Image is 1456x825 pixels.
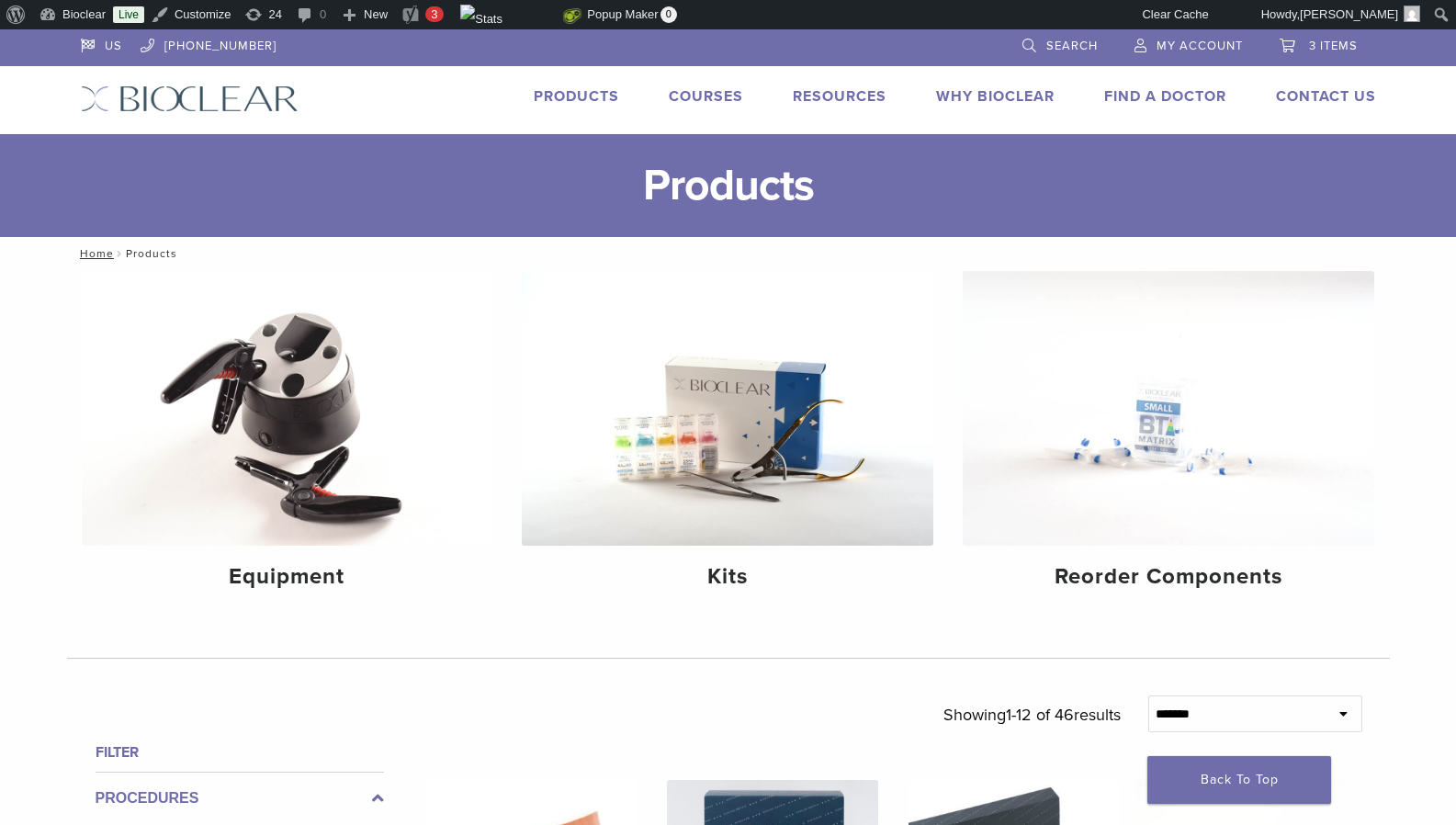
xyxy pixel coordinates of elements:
[96,741,384,763] h4: Filter
[1104,87,1226,106] a: Find A Doctor
[114,249,126,258] span: /
[1134,29,1243,57] a: My Account
[113,6,144,23] a: Live
[522,271,933,546] img: Kits
[977,560,1360,593] h4: Reorder Components
[1280,29,1358,57] a: 3 items
[96,560,479,593] h4: Equipment
[936,87,1055,106] a: Why Bioclear
[1157,39,1243,53] span: My Account
[81,29,122,57] a: US
[67,237,1390,270] nav: Products
[141,29,277,57] a: [PHONE_NUMBER]
[74,247,114,260] a: Home
[82,271,493,546] img: Equipment
[1022,29,1098,57] a: Search
[1309,39,1358,53] span: 3 items
[1147,756,1331,804] a: Back To Top
[963,271,1374,605] a: Reorder Components
[1046,39,1098,53] span: Search
[82,271,493,605] a: Equipment
[963,271,1374,546] img: Reorder Components
[522,271,933,605] a: Kits
[96,787,384,809] label: Procedures
[81,85,299,112] img: Bioclear
[431,7,437,21] span: 3
[1300,7,1398,21] span: [PERSON_NAME]
[660,6,677,23] span: 0
[943,695,1121,734] p: Showing results
[536,560,919,593] h4: Kits
[460,5,563,27] img: Views over 48 hours. Click for more Jetpack Stats.
[534,87,619,106] a: Products
[793,87,886,106] a: Resources
[1276,87,1376,106] a: Contact Us
[669,87,743,106] a: Courses
[1006,705,1074,725] span: 1-12 of 46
